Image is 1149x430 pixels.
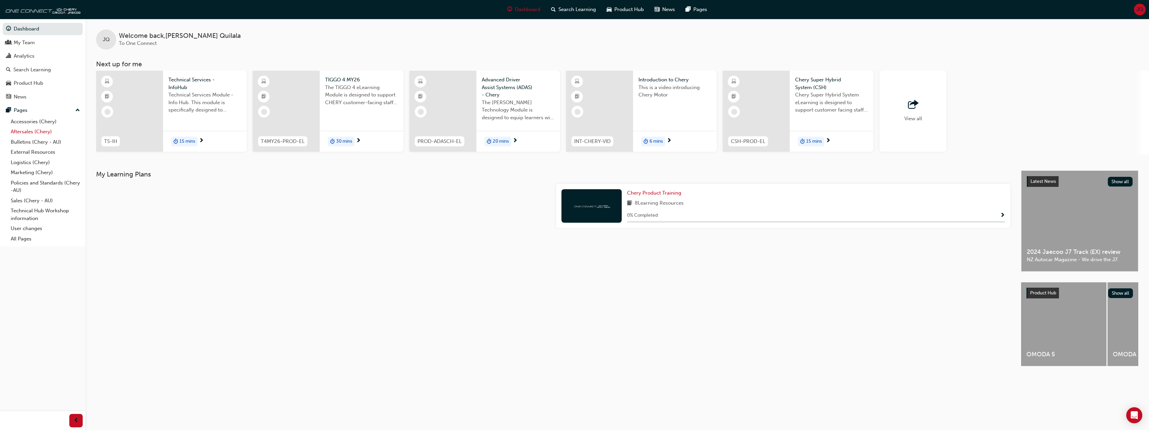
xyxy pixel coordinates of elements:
[638,76,711,84] span: Introduction to Chery
[1021,170,1138,272] a: Latest NewsShow all2024 Jaecoo J7 Track (EX) reviewNZ Autocar Magazine - We drive the J7.
[806,138,822,145] span: 15 mins
[627,199,632,208] span: book-icon
[173,137,178,146] span: duration-icon
[356,138,361,144] span: next-icon
[680,3,712,16] a: pages-iconPages
[14,52,34,60] div: Analytics
[1134,4,1146,15] button: JQ
[3,37,83,49] a: My Team
[8,147,83,157] a: External Resources
[649,138,663,145] span: 6 mins
[3,21,83,104] button: DashboardMy TeamAnalyticsSearch LearningProduct HubNews
[418,109,424,115] span: learningRecordVerb_NONE-icon
[574,138,611,145] span: INT-CHERY-VID
[13,66,51,74] div: Search Learning
[1000,213,1005,219] span: Show Progress
[1027,176,1133,187] a: Latest NewsShow all
[168,76,241,91] span: Technical Services - InfoHub
[3,23,83,35] a: Dashboard
[635,199,684,208] span: 8 Learning Resources
[574,109,581,115] span: learningRecordVerb_NONE-icon
[325,84,398,106] span: The TIGGO 4 eLearning Module is designed to support CHERY customer-facing staff with the product ...
[261,138,305,145] span: T4MY26-PROD-EL
[1021,282,1106,366] a: OMODA 5
[575,92,580,101] span: booktick-icon
[6,40,11,46] span: people-icon
[731,138,765,145] span: CSH-PROD-EL
[119,32,241,40] span: Welcome back , [PERSON_NAME] Quilala
[502,3,546,16] a: guage-iconDashboard
[179,138,195,145] span: 15 mins
[8,167,83,178] a: Marketing (Chery)
[261,109,267,115] span: learningRecordVerb_NONE-icon
[418,92,423,101] span: booktick-icon
[566,71,717,152] a: INT-CHERY-VIDIntroduction to CheryThis is a video introducing Chery Motorduration-icon6 mins
[8,223,83,234] a: User changes
[732,77,736,86] span: learningResourceType_ELEARNING-icon
[6,94,11,100] span: news-icon
[199,138,204,144] span: next-icon
[8,234,83,244] a: All Pages
[409,71,560,152] a: PROD-ADASCH-ELAdvanced Driver Assist Systems (ADAS) - CheryThe [PERSON_NAME] Technology Module is...
[1030,290,1056,296] span: Product Hub
[104,109,110,115] span: learningRecordVerb_NONE-icon
[6,26,11,32] span: guage-icon
[3,64,83,76] a: Search Learning
[261,77,266,86] span: learningResourceType_ELEARNING-icon
[418,77,423,86] span: learningResourceType_ELEARNING-icon
[8,137,83,147] a: Bulletins (Chery - AU)
[546,3,601,16] a: search-iconSearch Learning
[6,67,11,73] span: search-icon
[8,206,83,223] a: Technical Hub Workshop information
[627,212,658,219] span: 0 % Completed
[3,104,83,117] button: Pages
[667,138,672,144] span: next-icon
[6,80,11,86] span: car-icon
[575,77,580,86] span: learningResourceType_ELEARNING-icon
[14,79,43,87] div: Product Hub
[1026,288,1133,298] a: Product HubShow all
[3,3,80,16] img: oneconnect
[487,137,491,146] span: duration-icon
[6,53,11,59] span: chart-icon
[731,109,737,115] span: learningRecordVerb_NONE-icon
[104,138,117,145] span: TS-IH
[417,138,462,145] span: PROD-ADASCH-EL
[558,6,596,13] span: Search Learning
[85,60,1149,68] h3: Next up for me
[643,137,648,146] span: duration-icon
[253,71,403,152] a: T4MY26-PROD-ELTIGGO 4 MY26The TIGGO 4 eLearning Module is designed to support CHERY customer-faci...
[601,3,649,16] a: car-iconProduct Hub
[1108,177,1133,187] button: Show all
[336,138,352,145] span: 30 mins
[105,92,109,101] span: booktick-icon
[1030,178,1056,184] span: Latest News
[513,138,518,144] span: next-icon
[655,5,660,14] span: news-icon
[662,6,675,13] span: News
[330,137,335,146] span: duration-icon
[8,196,83,206] a: Sales (Chery - AU)
[1027,256,1133,264] span: NZ Autocar Magazine - We drive the J7.
[119,40,157,46] span: To One Connect
[14,93,26,101] div: News
[515,6,540,13] span: Dashboard
[75,106,80,115] span: up-icon
[168,91,241,114] span: Technical Services Module - Info Hub. This module is specifically designed to address the require...
[908,100,918,110] span: outbound-icon
[904,116,922,122] span: View all
[795,76,868,91] span: Chery Super Hybrid System (CSH)
[493,138,509,145] span: 20 mins
[8,157,83,168] a: Logistics (Chery)
[826,138,831,144] span: next-icon
[693,6,707,13] span: Pages
[96,71,247,152] a: TS-IHTechnical Services - InfoHubTechnical Services Module - Info Hub. This module is specificall...
[8,178,83,196] a: Policies and Standards (Chery -AU)
[482,99,555,122] span: The [PERSON_NAME] Technology Module is designed to equip learners with essential knowledge about ...
[8,117,83,127] a: Accessories (Chery)
[3,77,83,89] a: Product Hub
[627,189,684,197] a: Chery Product Training
[105,77,109,86] span: learningResourceType_ELEARNING-icon
[96,170,1010,178] h3: My Learning Plans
